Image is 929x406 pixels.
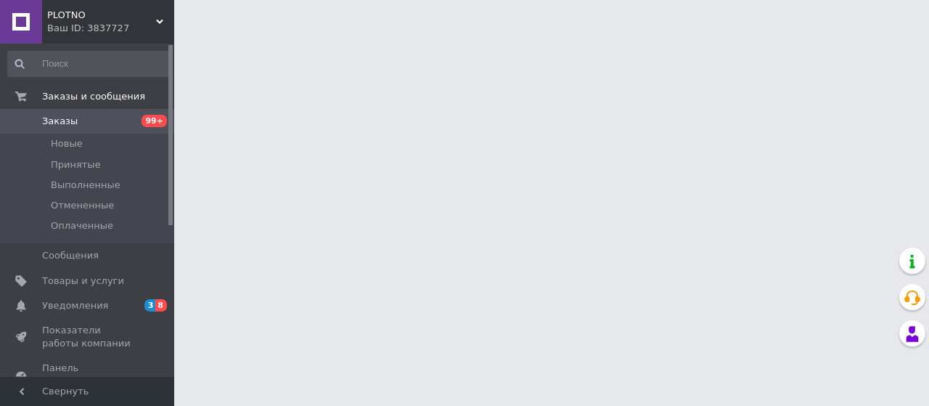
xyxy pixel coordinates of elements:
span: Выполненные [51,179,120,192]
span: 3 [144,299,156,312]
span: Отмененные [51,199,114,212]
span: PLOTNO [47,9,156,22]
span: Оплаченные [51,219,113,232]
span: Товары и услуги [42,275,124,288]
span: Новые [51,137,83,150]
span: 99+ [142,115,167,127]
span: Сообщения [42,249,99,262]
span: Панель управления [42,362,134,388]
span: Уведомления [42,299,108,312]
span: 8 [155,299,167,312]
span: Заказы [42,115,78,128]
input: Поиск [7,51,171,77]
span: Принятые [51,158,101,171]
span: Заказы и сообщения [42,90,145,103]
div: Ваш ID: 3837727 [47,22,174,35]
span: Показатели работы компании [42,324,134,350]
